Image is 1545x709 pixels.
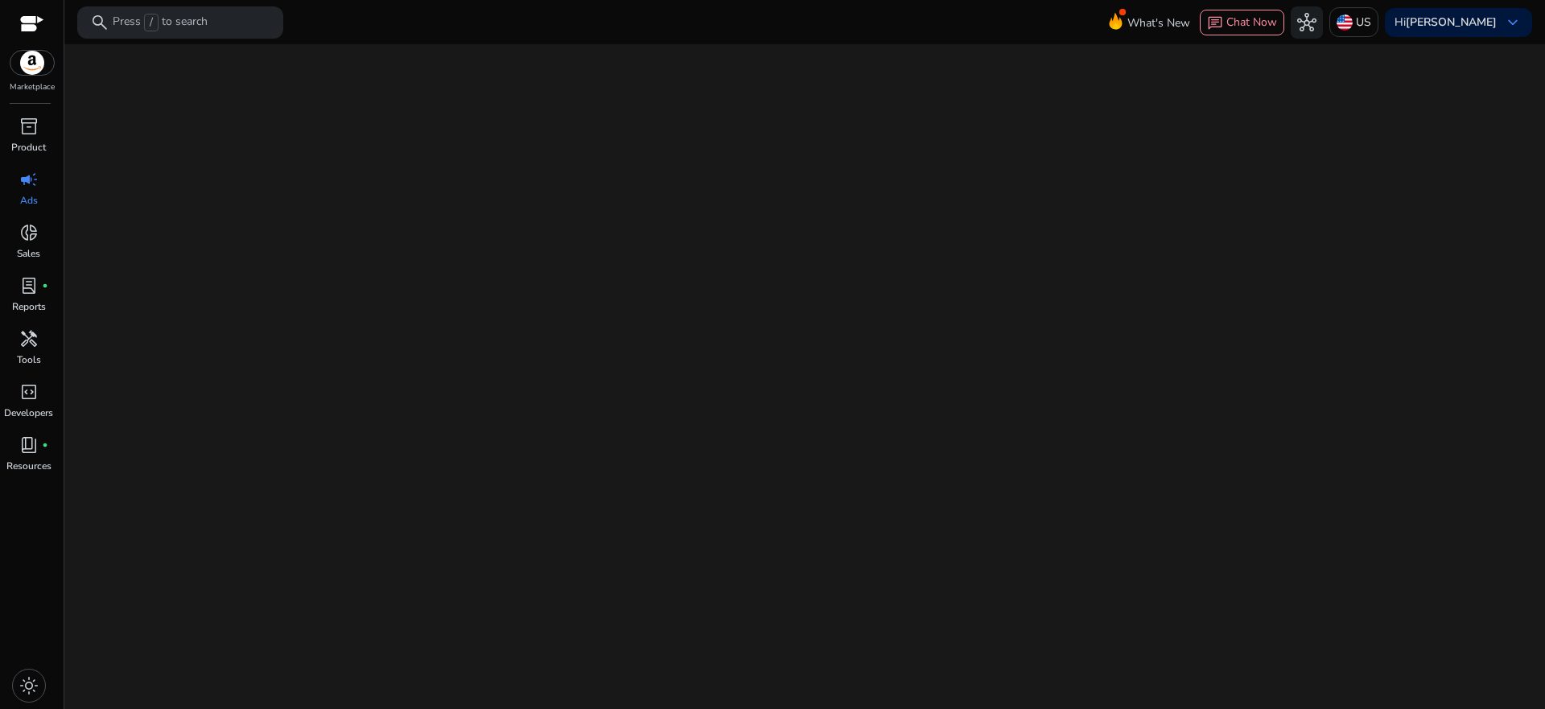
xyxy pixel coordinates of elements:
span: fiber_manual_record [42,282,48,289]
p: Tools [17,352,41,367]
img: us.svg [1337,14,1353,31]
p: Marketplace [10,81,55,93]
span: book_4 [19,435,39,455]
p: Sales [17,246,40,261]
p: Developers [4,406,53,420]
span: What's New [1127,9,1190,37]
span: hub [1297,13,1316,32]
p: US [1356,8,1371,36]
span: inventory_2 [19,117,39,136]
p: Product [11,140,46,155]
span: campaign [19,170,39,189]
span: chat [1207,15,1223,31]
p: Ads [20,193,38,208]
b: [PERSON_NAME] [1406,14,1497,30]
img: amazon.svg [10,51,54,75]
span: code_blocks [19,382,39,402]
span: Chat Now [1226,14,1277,30]
span: light_mode [19,676,39,695]
p: Press to search [113,14,208,31]
span: fiber_manual_record [42,442,48,448]
button: chatChat Now [1200,10,1284,35]
span: search [90,13,109,32]
p: Resources [6,459,51,473]
p: Hi [1395,17,1497,28]
span: handyman [19,329,39,348]
span: lab_profile [19,276,39,295]
span: donut_small [19,223,39,242]
button: hub [1291,6,1323,39]
p: Reports [12,299,46,314]
span: / [144,14,159,31]
span: keyboard_arrow_down [1503,13,1522,32]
